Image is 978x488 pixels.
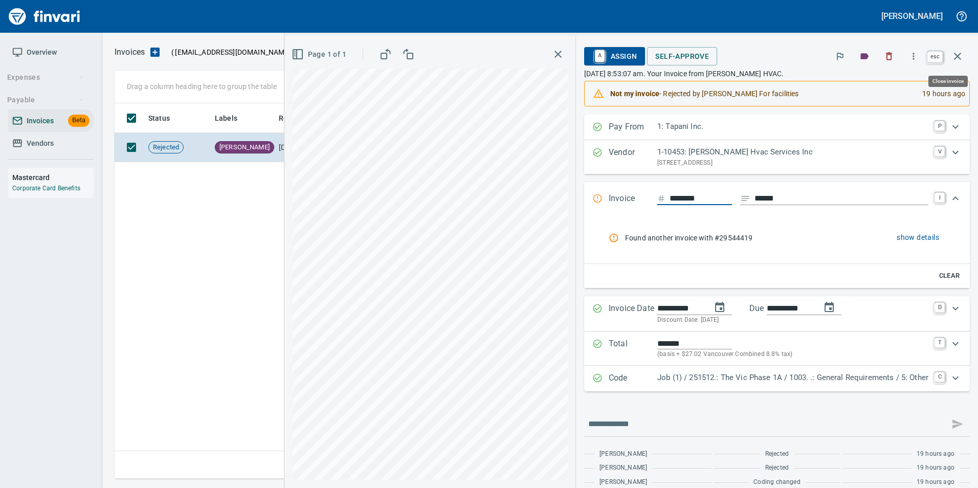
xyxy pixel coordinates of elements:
[935,192,945,203] a: I
[878,45,900,68] button: Discard
[215,143,274,152] span: [PERSON_NAME]
[609,372,657,385] p: Code
[3,68,88,87] button: Expenses
[127,81,277,92] p: Drag a column heading here to group the table
[584,115,970,140] div: Expand
[115,46,145,58] p: Invoices
[765,463,789,473] span: Rejected
[599,463,647,473] span: [PERSON_NAME]
[68,115,90,126] span: Beta
[749,302,798,315] p: Due
[592,48,637,65] span: Assign
[584,331,970,366] div: Expand
[115,46,145,58] nav: breadcrumb
[279,112,309,124] span: Received
[8,132,94,155] a: Vendors
[853,45,876,68] button: Labels
[917,463,954,473] span: 19 hours ago
[584,216,970,287] div: Expand
[609,192,657,206] p: Invoice
[881,11,943,21] h5: [PERSON_NAME]
[609,121,657,134] p: Pay From
[599,449,647,459] span: [PERSON_NAME]
[897,231,939,244] span: show details
[12,172,94,183] h6: Mastercard
[148,112,183,124] span: Status
[657,315,928,325] p: Discount Date: [DATE]
[215,112,251,124] span: Labels
[609,220,943,255] nav: rules from agents
[902,45,925,68] button: More
[215,112,237,124] span: Labels
[609,302,657,325] p: Invoice Date
[936,270,963,282] span: Clear
[610,90,659,98] strong: Not my invoice
[625,233,823,243] span: Found another invoice with #29544419
[584,47,645,65] button: AAssign
[8,41,94,64] a: Overview
[657,192,665,205] svg: Invoice number
[279,112,323,124] span: Received
[817,295,841,320] button: change due date
[148,112,170,124] span: Status
[584,69,970,79] p: [DATE] 8:53:07 am. Your Invoice from [PERSON_NAME] HVAC.
[6,4,83,29] img: Finvari
[27,115,54,127] span: Invoices
[595,50,605,61] a: A
[609,146,657,168] p: Vendor
[174,47,292,57] span: [EMAIL_ADDRESS][DOMAIN_NAME]
[609,338,657,360] p: Total
[3,91,88,109] button: Payable
[290,45,350,64] button: Page 1 of 1
[917,449,954,459] span: 19 hours ago
[584,366,970,391] div: Expand
[609,233,625,243] div: Rule failed
[7,94,84,106] span: Payable
[935,146,945,157] a: V
[879,8,945,24] button: [PERSON_NAME]
[647,47,717,66] button: Self-Approve
[610,84,914,103] div: - Rejected by [PERSON_NAME] For facilities
[765,449,789,459] span: Rejected
[294,48,346,61] span: Page 1 of 1
[657,372,928,384] p: Job (1) / 251512.: The Vic Phase 1A / 1003. .: General Requirements / 5: Other
[753,477,800,487] span: Coding changed
[935,302,945,313] a: D
[927,51,943,62] a: esc
[149,143,183,152] span: Rejected
[935,372,945,382] a: C
[657,158,928,168] p: [STREET_ADDRESS]
[893,228,943,247] button: show details
[7,71,84,84] span: Expenses
[655,50,709,63] span: Self-Approve
[945,412,970,436] span: This records your message into the invoice and notifies anyone mentioned
[165,47,295,57] p: ( )
[27,137,54,150] span: Vendors
[933,268,966,284] button: Clear
[584,140,970,174] div: Expand
[657,349,928,360] p: (basis + $27.02 Vancouver Combined 8.8% tax)
[707,295,732,320] button: change date
[740,193,750,204] svg: Invoice description
[935,121,945,131] a: P
[657,121,928,132] p: 1: Tapani Inc.
[275,133,331,162] td: [DATE]
[12,185,80,192] a: Corporate Card Benefits
[914,84,965,103] div: 19 hours ago
[917,477,954,487] span: 19 hours ago
[8,109,94,132] a: InvoicesBeta
[584,182,970,216] div: Expand
[657,146,928,158] p: 1-10453: [PERSON_NAME] Hvac Services Inc
[829,45,851,68] button: Flag
[599,477,647,487] span: [PERSON_NAME]
[584,296,970,331] div: Expand
[935,338,945,348] a: T
[27,46,57,59] span: Overview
